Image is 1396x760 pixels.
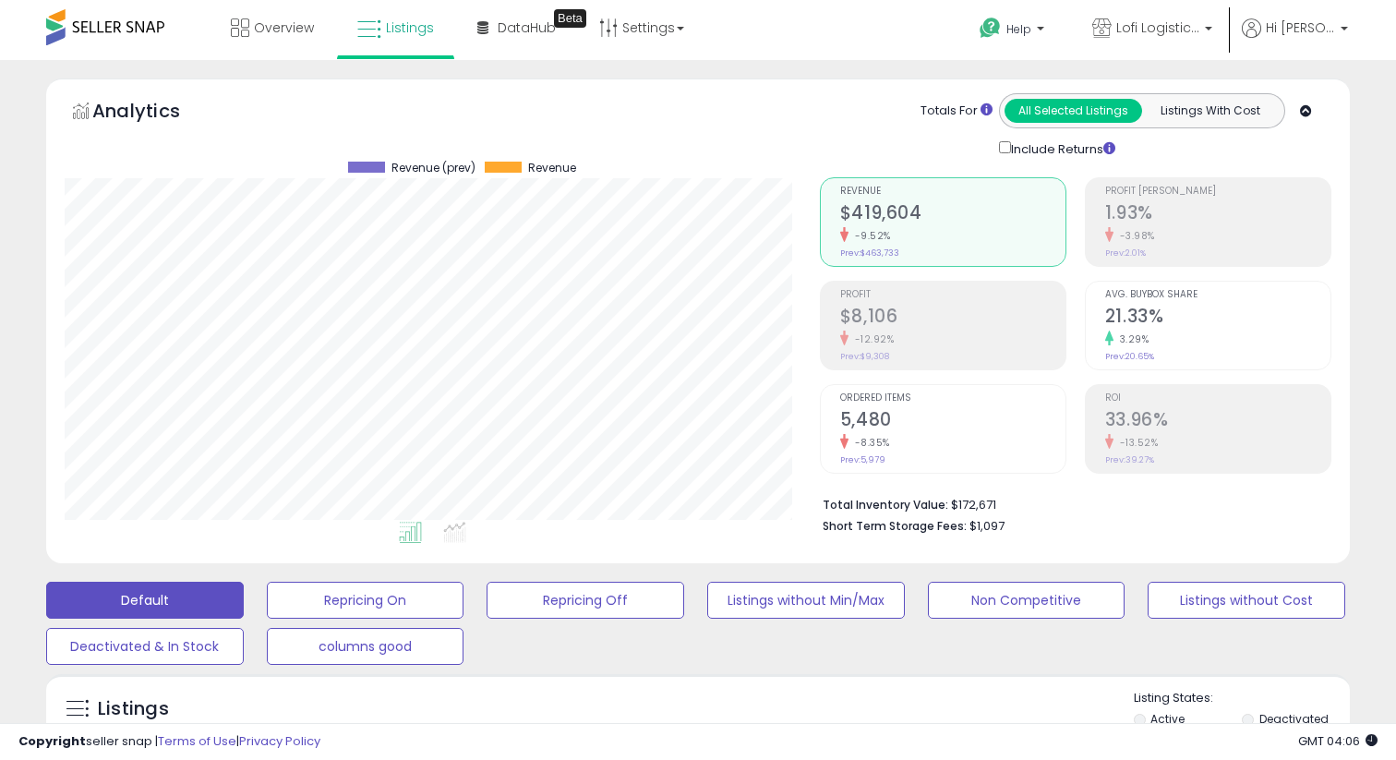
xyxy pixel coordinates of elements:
h5: Listings [98,696,169,722]
small: -12.92% [848,332,895,346]
span: Listings [386,18,434,37]
small: Prev: $463,733 [840,247,899,259]
li: $172,671 [823,492,1318,514]
button: Repricing On [267,582,464,619]
strong: Copyright [18,732,86,750]
h2: $8,106 [840,306,1065,331]
button: Repricing Off [487,582,684,619]
button: Non Competitive [928,582,1125,619]
button: Listings without Min/Max [707,582,905,619]
small: -3.98% [1113,229,1155,243]
span: Help [1006,21,1031,37]
p: Listing States: [1134,690,1351,707]
h2: 1.93% [1105,202,1330,227]
span: Revenue [528,162,576,175]
b: Total Inventory Value: [823,497,948,513]
a: Terms of Use [158,732,236,750]
h2: 21.33% [1105,306,1330,331]
a: Help [965,3,1063,60]
span: Ordered Items [840,393,1065,404]
small: Prev: 39.27% [1105,454,1154,465]
h2: $419,604 [840,202,1065,227]
h2: 5,480 [840,409,1065,434]
b: Short Term Storage Fees: [823,518,967,534]
span: $1,097 [969,517,1005,535]
span: DataHub [498,18,556,37]
span: Hi [PERSON_NAME] [1266,18,1335,37]
button: Listings without Cost [1148,582,1345,619]
div: Tooltip anchor [554,9,586,28]
button: columns good [267,628,464,665]
small: 3.29% [1113,332,1149,346]
h2: 33.96% [1105,409,1330,434]
div: Include Returns [985,138,1137,159]
h5: Analytics [92,98,216,128]
span: Avg. Buybox Share [1105,290,1330,300]
button: Default [46,582,244,619]
button: All Selected Listings [1005,99,1142,123]
span: Overview [254,18,314,37]
small: -8.35% [848,436,890,450]
span: Revenue [840,187,1065,197]
small: Prev: 20.65% [1105,351,1154,362]
span: 2025-09-11 04:06 GMT [1298,732,1378,750]
small: -13.52% [1113,436,1159,450]
a: Privacy Policy [239,732,320,750]
div: seller snap | | [18,733,320,751]
button: Deactivated & In Stock [46,628,244,665]
a: Hi [PERSON_NAME] [1242,18,1348,60]
small: Prev: $9,308 [840,351,889,362]
span: Profit [PERSON_NAME] [1105,187,1330,197]
span: Revenue (prev) [391,162,475,175]
span: ROI [1105,393,1330,404]
button: Listings With Cost [1141,99,1279,123]
span: Lofi Logistics LLC [1116,18,1199,37]
small: Prev: 2.01% [1105,247,1146,259]
i: Get Help [979,17,1002,40]
small: Prev: 5,979 [840,454,885,465]
span: Profit [840,290,1065,300]
div: Totals For [921,103,993,120]
small: -9.52% [848,229,891,243]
